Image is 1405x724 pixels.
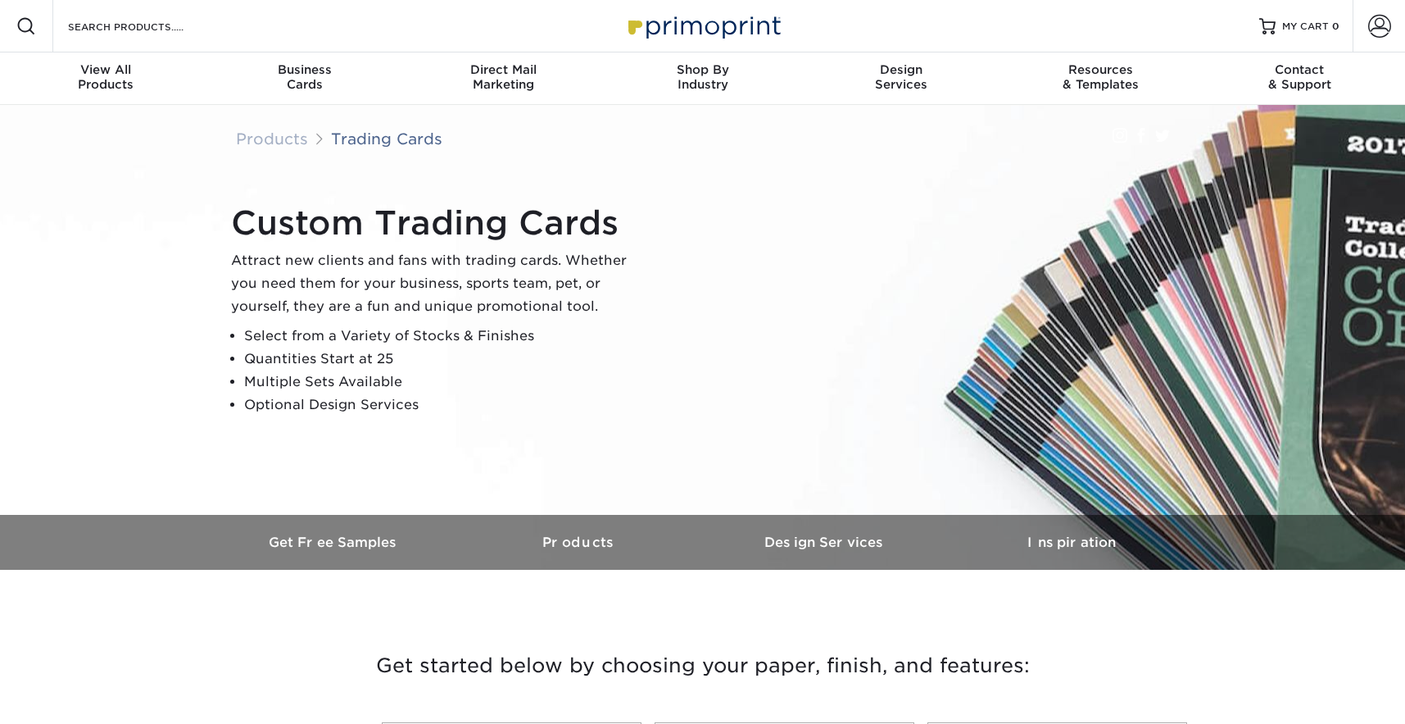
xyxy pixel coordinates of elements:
[236,130,308,148] a: Products
[703,535,949,550] h3: Design Services
[802,62,1001,77] span: Design
[7,52,206,105] a: View AllProducts
[205,52,404,105] a: BusinessCards
[1332,20,1339,32] span: 0
[802,62,1001,92] div: Services
[949,515,1194,570] a: Inspiration
[205,62,404,92] div: Cards
[1001,52,1200,105] a: Resources& Templates
[244,394,641,417] li: Optional Design Services
[211,535,457,550] h3: Get Free Samples
[802,52,1001,105] a: DesignServices
[205,62,404,77] span: Business
[621,8,785,43] img: Primoprint
[603,62,802,77] span: Shop By
[66,16,226,36] input: SEARCH PRODUCTS.....
[949,535,1194,550] h3: Inspiration
[457,515,703,570] a: Products
[603,62,802,92] div: Industry
[603,52,802,105] a: Shop ByIndustry
[211,515,457,570] a: Get Free Samples
[244,348,641,371] li: Quantities Start at 25
[1001,62,1200,92] div: & Templates
[404,62,603,92] div: Marketing
[231,249,641,318] p: Attract new clients and fans with trading cards. Whether you need them for your business, sports ...
[404,52,603,105] a: Direct MailMarketing
[331,130,442,148] a: Trading Cards
[1200,62,1399,92] div: & Support
[1200,62,1399,77] span: Contact
[7,62,206,92] div: Products
[703,515,949,570] a: Design Services
[404,62,603,77] span: Direct Mail
[231,203,641,243] h1: Custom Trading Cards
[7,62,206,77] span: View All
[1200,52,1399,105] a: Contact& Support
[1282,20,1329,34] span: MY CART
[244,325,641,348] li: Select from a Variety of Stocks & Finishes
[457,535,703,550] h3: Products
[224,629,1182,703] h3: Get started below by choosing your paper, finish, and features:
[244,371,641,394] li: Multiple Sets Available
[1001,62,1200,77] span: Resources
